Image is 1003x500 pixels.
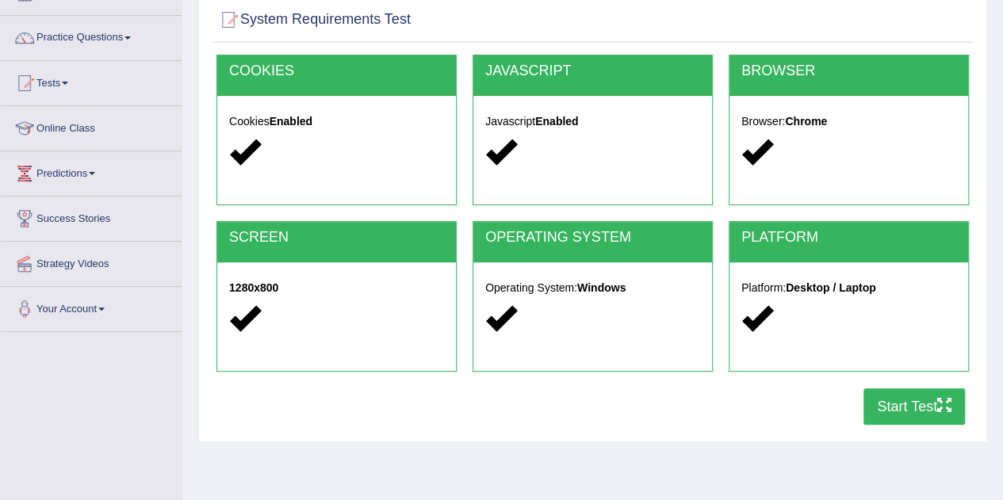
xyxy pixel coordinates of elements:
button: Start Test [863,388,965,425]
a: Predictions [1,151,182,191]
h2: COOKIES [229,63,444,79]
strong: Chrome [785,115,827,128]
h2: OPERATING SYSTEM [485,230,700,246]
strong: Enabled [270,115,312,128]
strong: Windows [577,281,626,294]
a: Strategy Videos [1,242,182,281]
a: Online Class [1,106,182,146]
h2: JAVASCRIPT [485,63,700,79]
strong: Enabled [535,115,578,128]
h5: Javascript [485,116,700,128]
a: Your Account [1,287,182,326]
strong: 1280x800 [229,281,278,294]
a: Practice Questions [1,16,182,55]
h2: SCREEN [229,230,444,246]
h5: Operating System: [485,282,700,294]
h5: Browser: [741,116,956,128]
h2: BROWSER [741,63,956,79]
a: Success Stories [1,197,182,236]
h2: System Requirements Test [216,8,411,32]
strong: Desktop / Laptop [786,281,876,294]
h2: PLATFORM [741,230,956,246]
h5: Platform: [741,282,956,294]
a: Tests [1,61,182,101]
h5: Cookies [229,116,444,128]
